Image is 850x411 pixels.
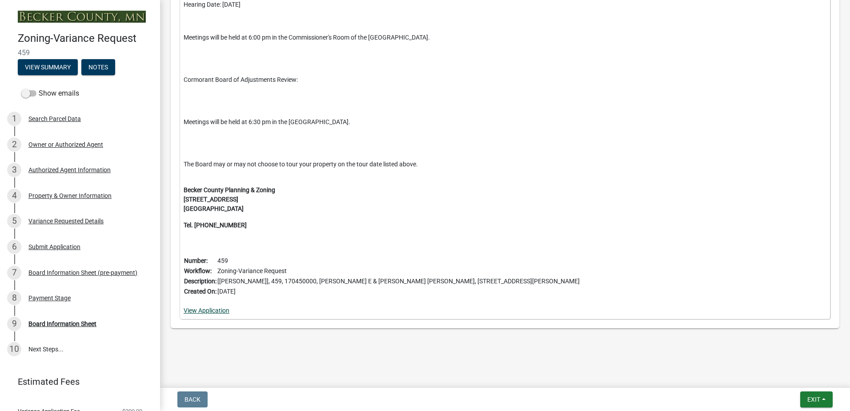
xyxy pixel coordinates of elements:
a: Estimated Fees [7,373,146,391]
div: 4 [7,189,21,203]
p: The Board may or may not choose to tour your property on the tour date listed above. [184,160,826,169]
div: Payment Stage [28,295,71,301]
div: 7 [7,266,21,280]
div: Owner or Authorized Agent [28,141,103,148]
wm-modal-confirm: Summary [18,64,78,71]
button: Exit [800,391,833,407]
div: Board Information Sheet (pre-payment) [28,270,137,276]
button: Back [177,391,208,407]
a: View Application [184,307,229,314]
div: Submit Application [28,244,80,250]
p: Meetings will be held at 6:30 pm in the [GEOGRAPHIC_DATA]. [184,117,826,127]
div: 10 [7,342,21,356]
td: 459 [217,256,580,266]
div: Board Information Sheet [28,321,96,327]
div: 3 [7,163,21,177]
p: Meetings will be held at 6:00 pm in the Commissioner's Room of the [GEOGRAPHIC_DATA]. [184,33,826,42]
label: Show emails [21,88,79,99]
div: 2 [7,137,21,152]
div: 6 [7,240,21,254]
div: Variance Requested Details [28,218,104,224]
td: [[PERSON_NAME]], 459, 170450000, [PERSON_NAME] E & [PERSON_NAME] [PERSON_NAME], [STREET_ADDRESS][... [217,276,580,286]
strong: [GEOGRAPHIC_DATA] [184,205,244,212]
div: Authorized Agent Information [28,167,111,173]
div: Property & Owner Information [28,193,112,199]
b: Workflow: [184,267,212,274]
div: 5 [7,214,21,228]
div: 9 [7,317,21,331]
b: Number: [184,257,208,264]
b: Created On: [184,288,217,295]
div: Search Parcel Data [28,116,81,122]
strong: [STREET_ADDRESS] [184,196,238,203]
button: Notes [81,59,115,75]
p: Cormorant Board of Adjustments Review: [184,75,826,94]
strong: Tel. [PHONE_NUMBER] [184,222,247,229]
wm-modal-confirm: Notes [81,64,115,71]
span: Exit [807,396,820,403]
h4: Zoning-Variance Request [18,32,153,45]
img: Becker County, Minnesota [18,11,146,23]
td: [DATE] [217,286,580,297]
div: 8 [7,291,21,305]
b: Description: [184,278,217,285]
strong: Becker County Planning & Zoning [184,186,275,193]
td: Zoning-Variance Request [217,266,580,276]
button: View Summary [18,59,78,75]
div: 1 [7,112,21,126]
span: Back [184,396,200,403]
span: 459 [18,48,142,57]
